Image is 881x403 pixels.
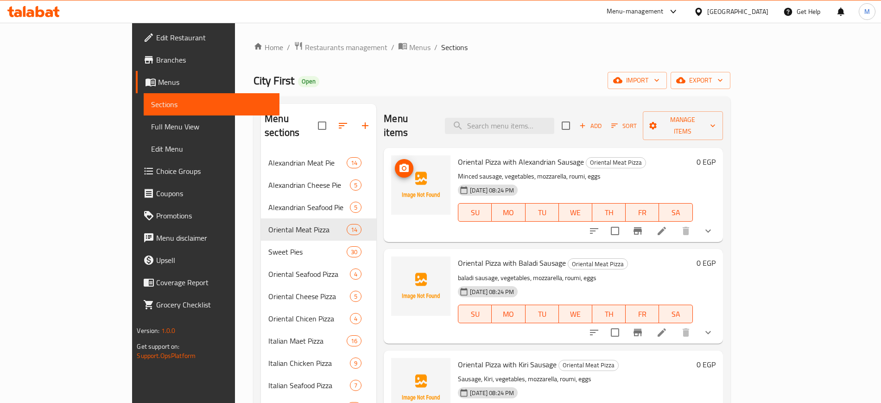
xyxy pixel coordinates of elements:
[156,210,272,221] span: Promotions
[492,203,525,222] button: MO
[445,118,554,134] input: search
[144,138,279,160] a: Edit Menu
[462,307,488,321] span: SU
[347,337,361,345] span: 16
[156,232,272,243] span: Menu disclaimer
[458,305,492,323] button: SU
[675,220,697,242] button: delete
[697,321,719,344] button: show more
[151,99,272,110] span: Sections
[350,291,361,302] div: items
[137,340,179,352] span: Get support on:
[136,227,279,249] a: Menu disclaimer
[659,203,692,222] button: SA
[395,159,413,178] button: upload picture
[529,307,555,321] span: TU
[707,6,768,17] div: [GEOGRAPHIC_DATA]
[268,358,350,369] span: Italian Chicken Pizza
[697,220,719,242] button: show more
[136,49,279,71] a: Branches
[697,358,716,371] h6: 0 EGP
[268,291,350,302] span: Oriental Cheese Pizza
[607,6,664,17] div: Menu-management
[703,327,714,338] svg: Show Choices
[697,155,716,168] h6: 0 EGP
[350,179,361,191] div: items
[458,171,692,182] p: Minced sausage, vegetables, mozzarella, roumi, eggs
[466,288,518,296] span: [DATE] 08:24 PM
[650,114,716,137] span: Manage items
[151,143,272,154] span: Edit Menu
[350,314,361,323] span: 4
[350,269,361,280] div: items
[156,299,272,310] span: Grocery Checklist
[384,112,434,140] h2: Menu items
[605,221,625,241] span: Select to update
[495,206,521,219] span: MO
[678,75,723,86] span: export
[265,112,318,140] h2: Menu sections
[347,224,361,235] div: items
[261,152,376,174] div: Alexandrian Meat Pie14
[592,203,626,222] button: TH
[156,166,272,177] span: Choice Groups
[136,205,279,227] a: Promotions
[268,202,350,213] span: Alexandrian Seafood Pie
[305,42,387,53] span: Restaurants management
[526,203,559,222] button: TU
[398,41,431,53] a: Menus
[261,241,376,263] div: Sweet Pies30
[458,358,557,371] span: Oriental Pizza with Kiri Sausage
[563,206,589,219] span: WE
[161,325,176,337] span: 1.0.0
[268,313,350,324] span: Oriental Chicen Pizza
[626,305,659,323] button: FR
[605,323,625,342] span: Select to update
[156,32,272,43] span: Edit Restaurant
[156,188,272,199] span: Coupons
[563,307,589,321] span: WE
[495,307,521,321] span: MO
[615,75,659,86] span: import
[462,206,488,219] span: SU
[268,224,347,235] span: Oriental Meat Pizza
[261,374,376,397] div: Italian Seafood Pizza7
[466,389,518,397] span: [DATE] 08:24 PM
[576,119,605,133] span: Add item
[627,220,649,242] button: Branch-specific-item
[643,111,723,140] button: Manage items
[592,305,626,323] button: TH
[158,77,272,88] span: Menus
[663,206,689,219] span: SA
[466,186,518,195] span: [DATE] 08:24 PM
[268,269,350,280] span: Oriental Seafood Pizza
[526,305,559,323] button: TU
[663,307,689,321] span: SA
[350,313,361,324] div: items
[656,225,667,237] a: Edit menu item
[626,203,659,222] button: FR
[558,360,619,371] div: Oriental Meat Pizza
[697,256,716,269] h6: 0 EGP
[559,360,618,371] span: Oriental Meat Pizza
[350,359,361,368] span: 9
[347,225,361,234] span: 14
[151,121,272,132] span: Full Menu View
[136,249,279,271] a: Upsell
[441,42,468,53] span: Sections
[350,292,361,301] span: 5
[144,93,279,115] a: Sections
[675,321,697,344] button: delete
[268,380,350,391] span: Italian Seafood Pizza
[576,119,605,133] button: Add
[703,225,714,237] svg: Show Choices
[298,77,319,85] span: Open
[268,246,347,257] span: Sweet Pies
[268,179,350,191] span: Alexandrian Cheese Pie
[458,373,692,385] p: Sausage, Kiri, vegetables, mozzarella, roumi, eggs
[627,321,649,344] button: Branch-specific-item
